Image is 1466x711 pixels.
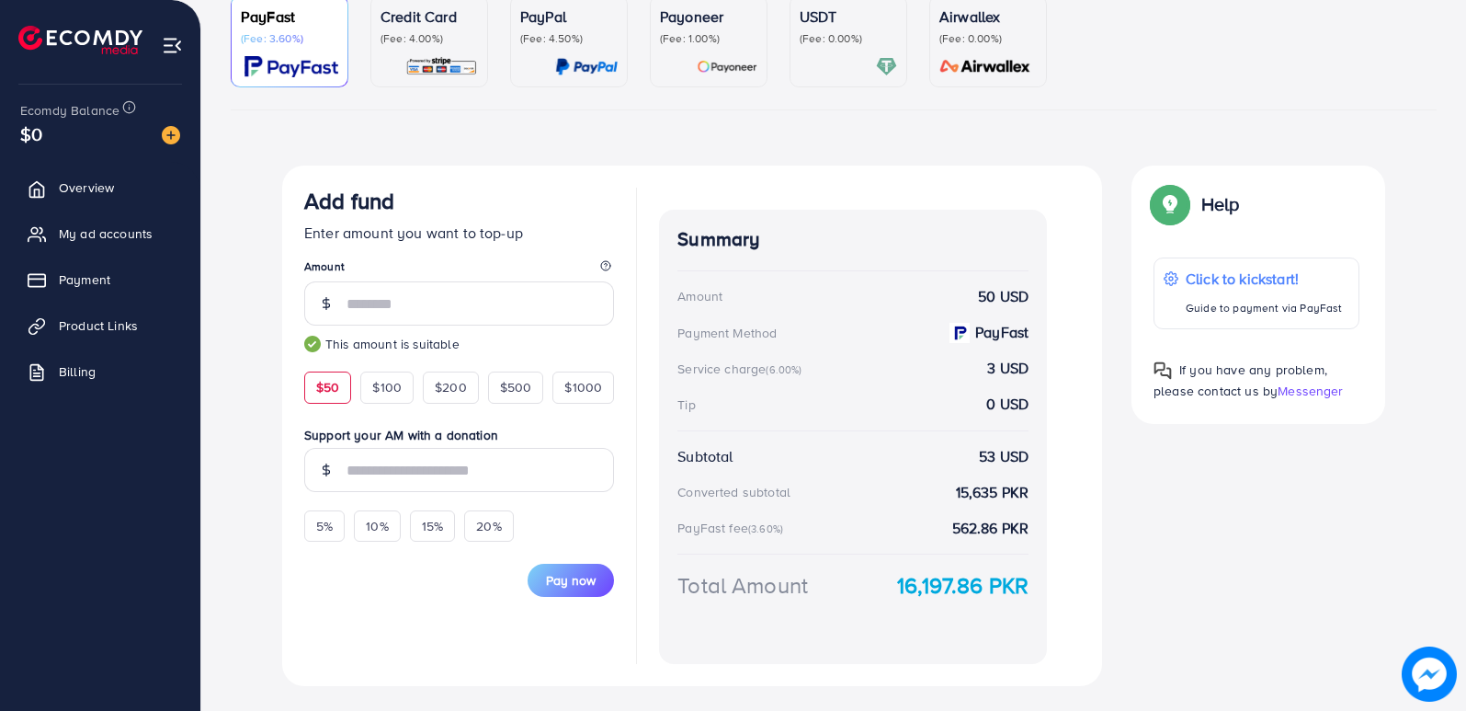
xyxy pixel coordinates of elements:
p: Airwallex [939,6,1037,28]
span: 10% [366,517,388,535]
span: $50 [316,378,339,396]
div: Amount [677,287,722,305]
span: 20% [476,517,501,535]
h4: Summary [677,228,1028,251]
small: (3.60%) [748,522,783,536]
span: Overview [59,178,114,197]
span: $500 [500,378,532,396]
strong: PayFast [975,322,1028,343]
img: card [697,56,757,77]
img: Popup guide [1153,188,1187,221]
div: Tip [677,396,695,414]
strong: 15,635 PKR [956,482,1029,503]
span: My ad accounts [59,224,153,243]
p: Guide to payment via PayFast [1186,297,1342,319]
a: Payment [14,261,187,298]
p: Credit Card [381,6,478,28]
span: $0 [20,120,42,147]
span: Messenger [1278,382,1343,400]
small: (6.00%) [766,362,801,377]
img: image [1402,647,1457,702]
label: Support your AM with a donation [304,426,614,444]
strong: 53 USD [979,446,1028,467]
strong: 50 USD [978,286,1028,307]
img: card [934,56,1037,77]
span: Product Links [59,316,138,335]
button: Pay now [528,564,614,597]
a: Overview [14,169,187,206]
strong: 3 USD [987,358,1028,379]
div: Payment Method [677,324,777,342]
legend: Amount [304,258,614,281]
a: Product Links [14,307,187,344]
div: Converted subtotal [677,483,790,501]
span: 5% [316,517,333,535]
div: Total Amount [677,569,808,602]
h3: Add fund [304,188,394,214]
p: (Fee: 4.50%) [520,31,618,46]
strong: 562.86 PKR [952,518,1029,539]
small: This amount is suitable [304,335,614,353]
span: $100 [372,378,402,396]
p: Click to kickstart! [1186,268,1342,290]
p: (Fee: 1.00%) [660,31,757,46]
span: 15% [422,517,443,535]
img: image [162,126,180,144]
span: Pay now [546,571,596,590]
span: $200 [435,378,467,396]
p: USDT [800,6,897,28]
img: card [405,56,478,77]
p: PayPal [520,6,618,28]
span: If you have any problem, please contact us by [1153,361,1327,400]
p: (Fee: 3.60%) [241,31,338,46]
span: Billing [59,362,96,381]
div: Service charge [677,360,807,378]
img: guide [304,336,321,352]
a: Billing [14,353,187,390]
img: card [876,56,897,77]
span: Payment [59,270,110,289]
span: $1000 [564,378,602,396]
a: My ad accounts [14,215,187,252]
p: PayFast [241,6,338,28]
img: card [555,56,618,77]
img: logo [18,26,142,54]
p: Help [1201,193,1240,215]
p: Enter amount you want to top-up [304,222,614,244]
p: Payoneer [660,6,757,28]
img: menu [162,35,183,56]
img: payment [949,323,970,343]
div: PayFast fee [677,519,789,537]
p: (Fee: 0.00%) [939,31,1037,46]
div: Subtotal [677,446,733,467]
img: card [244,56,338,77]
p: (Fee: 0.00%) [800,31,897,46]
strong: 16,197.86 PKR [897,569,1028,602]
p: (Fee: 4.00%) [381,31,478,46]
span: Ecomdy Balance [20,101,119,120]
img: Popup guide [1153,361,1172,380]
strong: 0 USD [986,394,1028,415]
